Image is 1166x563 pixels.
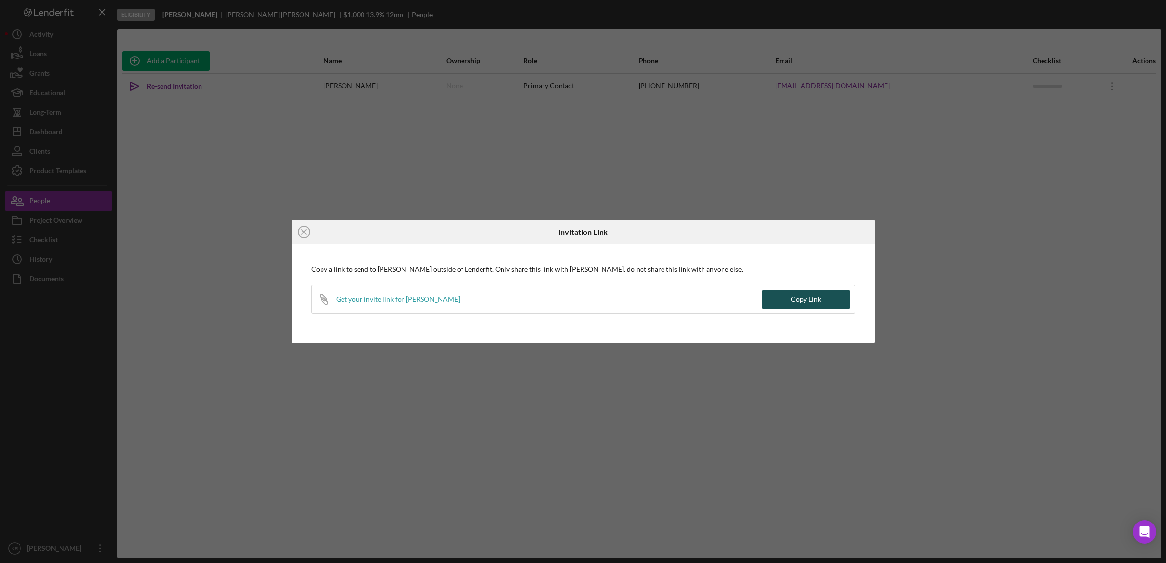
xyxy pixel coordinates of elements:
[1133,520,1156,544] div: Open Intercom Messenger
[311,264,855,274] p: Copy a link to send to [PERSON_NAME] outside of Lenderfit. Only share this link with [PERSON_NAME...
[762,290,850,309] button: Copy Link
[558,228,608,236] h6: Invitation Link
[791,290,821,309] div: Copy Link
[336,295,460,303] div: Get your invite link for [PERSON_NAME]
